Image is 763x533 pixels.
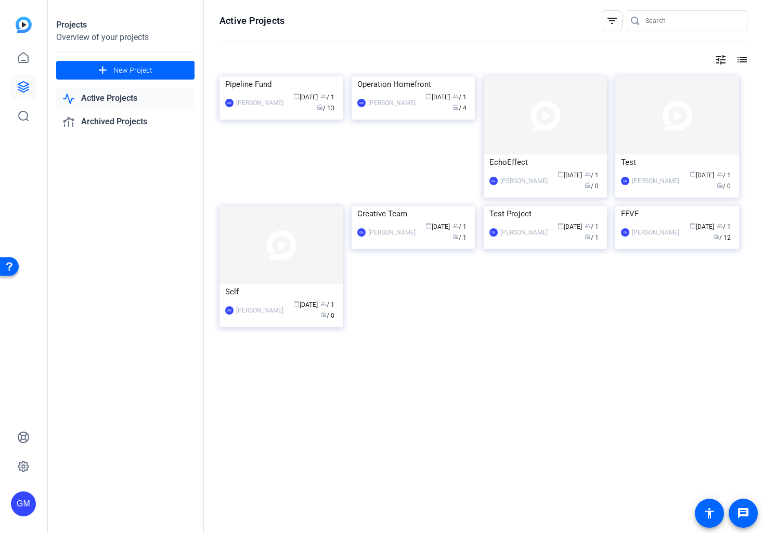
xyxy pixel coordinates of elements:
[632,227,679,238] div: [PERSON_NAME]
[320,301,334,308] span: / 1
[645,15,739,27] input: Search
[56,88,195,109] a: Active Projects
[452,233,459,240] span: radio
[113,65,152,76] span: New Project
[621,206,733,222] div: FFVF
[425,223,432,229] span: calendar_today
[357,76,469,92] div: Operation Homefront
[357,99,366,107] div: GM
[368,227,416,238] div: [PERSON_NAME]
[713,234,731,241] span: / 12
[452,223,459,229] span: group
[717,182,723,188] span: radio
[717,171,723,177] span: group
[317,104,323,110] span: radio
[489,228,498,237] div: GM
[225,306,234,315] div: GM
[56,19,195,31] div: Projects
[703,507,716,519] mat-icon: accessibility
[357,228,366,237] div: GM
[425,93,432,99] span: calendar_today
[293,94,318,101] span: [DATE]
[320,311,327,318] span: radio
[225,76,337,92] div: Pipeline Fund
[621,177,629,185] div: GM
[225,99,234,107] div: GM
[715,54,727,66] mat-icon: tune
[558,171,564,177] span: calendar_today
[56,111,195,133] a: Archived Projects
[452,94,467,101] span: / 1
[500,227,548,238] div: [PERSON_NAME]
[452,93,459,99] span: group
[320,93,327,99] span: group
[621,228,629,237] div: GM
[690,171,696,177] span: calendar_today
[632,176,679,186] div: [PERSON_NAME]
[585,182,591,188] span: radio
[500,176,548,186] div: [PERSON_NAME]
[452,105,467,112] span: / 4
[320,312,334,319] span: / 0
[452,223,467,230] span: / 1
[585,171,591,177] span: group
[11,491,36,516] div: GM
[320,94,334,101] span: / 1
[236,98,283,108] div: [PERSON_NAME]
[489,177,498,185] div: GM
[452,234,467,241] span: / 1
[489,154,601,170] div: EchoEffect
[737,507,749,519] mat-icon: message
[357,206,469,222] div: Creative Team
[717,223,731,230] span: / 1
[690,223,714,230] span: [DATE]
[690,172,714,179] span: [DATE]
[585,172,599,179] span: / 1
[225,284,337,300] div: Self
[717,172,731,179] span: / 1
[368,98,416,108] div: [PERSON_NAME]
[585,223,591,229] span: group
[317,105,334,112] span: / 13
[558,223,582,230] span: [DATE]
[735,54,747,66] mat-icon: list
[585,234,599,241] span: / 1
[219,15,284,27] h1: Active Projects
[293,93,300,99] span: calendar_today
[452,104,459,110] span: radio
[717,183,731,190] span: / 0
[713,233,719,240] span: radio
[558,223,564,229] span: calendar_today
[293,301,300,307] span: calendar_today
[320,301,327,307] span: group
[236,305,283,316] div: [PERSON_NAME]
[690,223,696,229] span: calendar_today
[425,223,450,230] span: [DATE]
[585,183,599,190] span: / 0
[293,301,318,308] span: [DATE]
[717,223,723,229] span: group
[56,61,195,80] button: New Project
[621,154,733,170] div: Test
[96,64,109,77] mat-icon: add
[558,172,582,179] span: [DATE]
[585,233,591,240] span: radio
[56,31,195,44] div: Overview of your projects
[489,206,601,222] div: Test Project
[606,15,618,27] mat-icon: filter_list
[425,94,450,101] span: [DATE]
[585,223,599,230] span: / 1
[16,17,32,33] img: blue-gradient.svg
